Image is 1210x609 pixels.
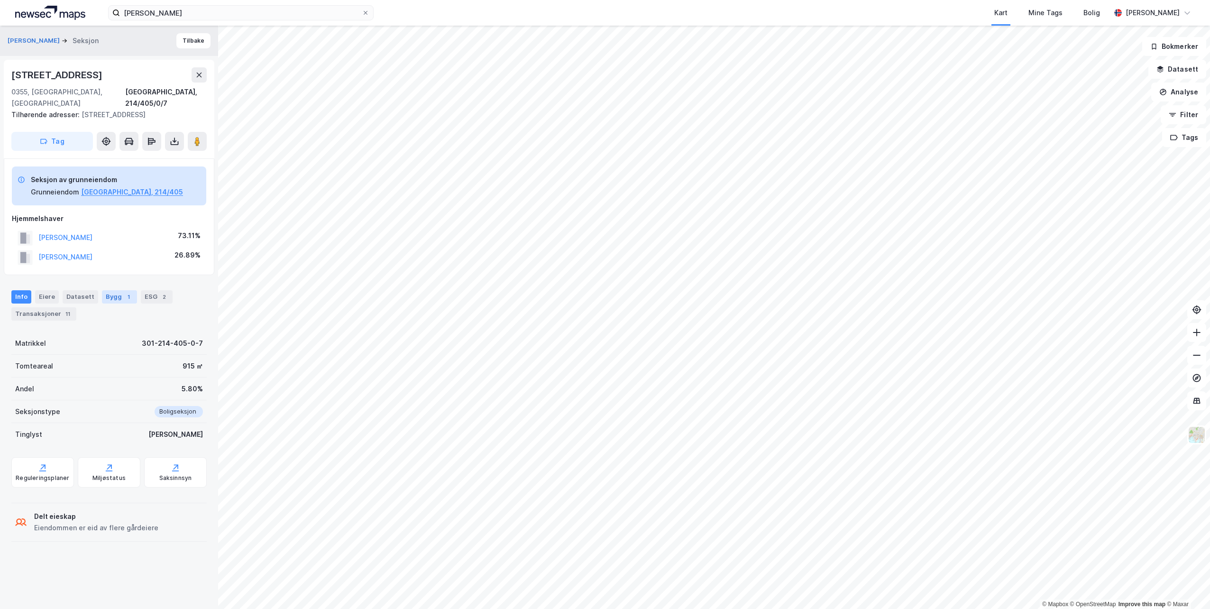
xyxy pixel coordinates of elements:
iframe: Chat Widget [1163,563,1210,609]
div: Transaksjoner [11,307,76,321]
div: Kontrollprogram for chat [1163,563,1210,609]
div: 11 [63,309,73,319]
div: Delt eieskap [34,511,158,522]
div: Grunneiendom [31,186,79,198]
div: 2 [159,292,169,302]
div: Mine Tags [1028,7,1063,18]
input: Søk på adresse, matrikkel, gårdeiere, leietakere eller personer [120,6,362,20]
div: Tomteareal [15,360,53,372]
div: [STREET_ADDRESS] [11,109,199,120]
div: Tinglyst [15,429,42,440]
a: Improve this map [1118,601,1165,608]
div: Seksjon av grunneiendom [31,174,183,185]
button: Filter [1161,105,1206,124]
div: Eiere [35,290,59,304]
div: Seksjon [73,35,99,46]
div: Miljøstatus [92,474,126,482]
button: Tag [11,132,93,151]
div: [STREET_ADDRESS] [11,67,104,83]
div: 5.80% [182,383,203,395]
button: Tags [1162,128,1206,147]
div: Datasett [63,290,98,304]
button: Tilbake [176,33,211,48]
a: OpenStreetMap [1070,601,1116,608]
div: ESG [141,290,173,304]
div: Bolig [1083,7,1100,18]
div: 915 ㎡ [183,360,203,372]
div: 301-214-405-0-7 [142,338,203,349]
div: 26.89% [174,249,201,261]
button: Datasett [1148,60,1206,79]
div: 73.11% [178,230,201,241]
div: [GEOGRAPHIC_DATA], 214/405/0/7 [125,86,207,109]
a: Mapbox [1042,601,1068,608]
button: Bokmerker [1142,37,1206,56]
div: [PERSON_NAME] [1126,7,1180,18]
div: Andel [15,383,34,395]
span: Tilhørende adresser: [11,111,82,119]
div: Matrikkel [15,338,46,349]
div: Info [11,290,31,304]
div: 1 [124,292,133,302]
div: Seksjonstype [15,406,60,417]
div: Saksinnsyn [159,474,192,482]
div: [PERSON_NAME] [148,429,203,440]
div: Eiendommen er eid av flere gårdeiere [34,522,158,534]
button: [PERSON_NAME] [8,36,62,46]
div: Hjemmelshaver [12,213,206,224]
div: 0355, [GEOGRAPHIC_DATA], [GEOGRAPHIC_DATA] [11,86,125,109]
button: [GEOGRAPHIC_DATA], 214/405 [81,186,183,198]
div: Reguleringsplaner [16,474,69,482]
div: Bygg [102,290,137,304]
img: logo.a4113a55bc3d86da70a041830d287a7e.svg [15,6,85,20]
button: Analyse [1151,83,1206,101]
div: Kart [994,7,1008,18]
img: Z [1188,426,1206,444]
